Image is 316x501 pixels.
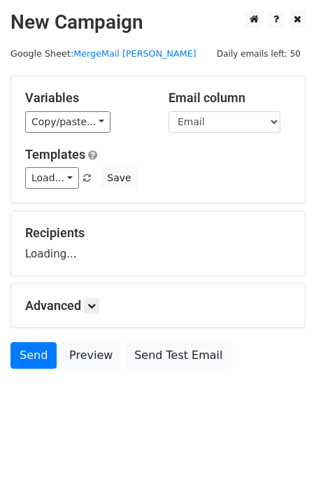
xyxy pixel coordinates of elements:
[25,147,85,162] a: Templates
[212,48,306,59] a: Daily emails left: 50
[246,434,316,501] iframe: Chat Widget
[25,90,148,106] h5: Variables
[10,10,306,34] h2: New Campaign
[25,111,110,133] a: Copy/paste...
[25,298,291,313] h5: Advanced
[168,90,291,106] h5: Email column
[125,342,231,369] a: Send Test Email
[212,46,306,62] span: Daily emails left: 50
[101,167,137,189] button: Save
[25,167,79,189] a: Load...
[73,48,196,59] a: MergeMail [PERSON_NAME]
[10,48,196,59] small: Google Sheet:
[10,342,57,369] a: Send
[25,225,291,262] div: Loading...
[60,342,122,369] a: Preview
[25,225,291,241] h5: Recipients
